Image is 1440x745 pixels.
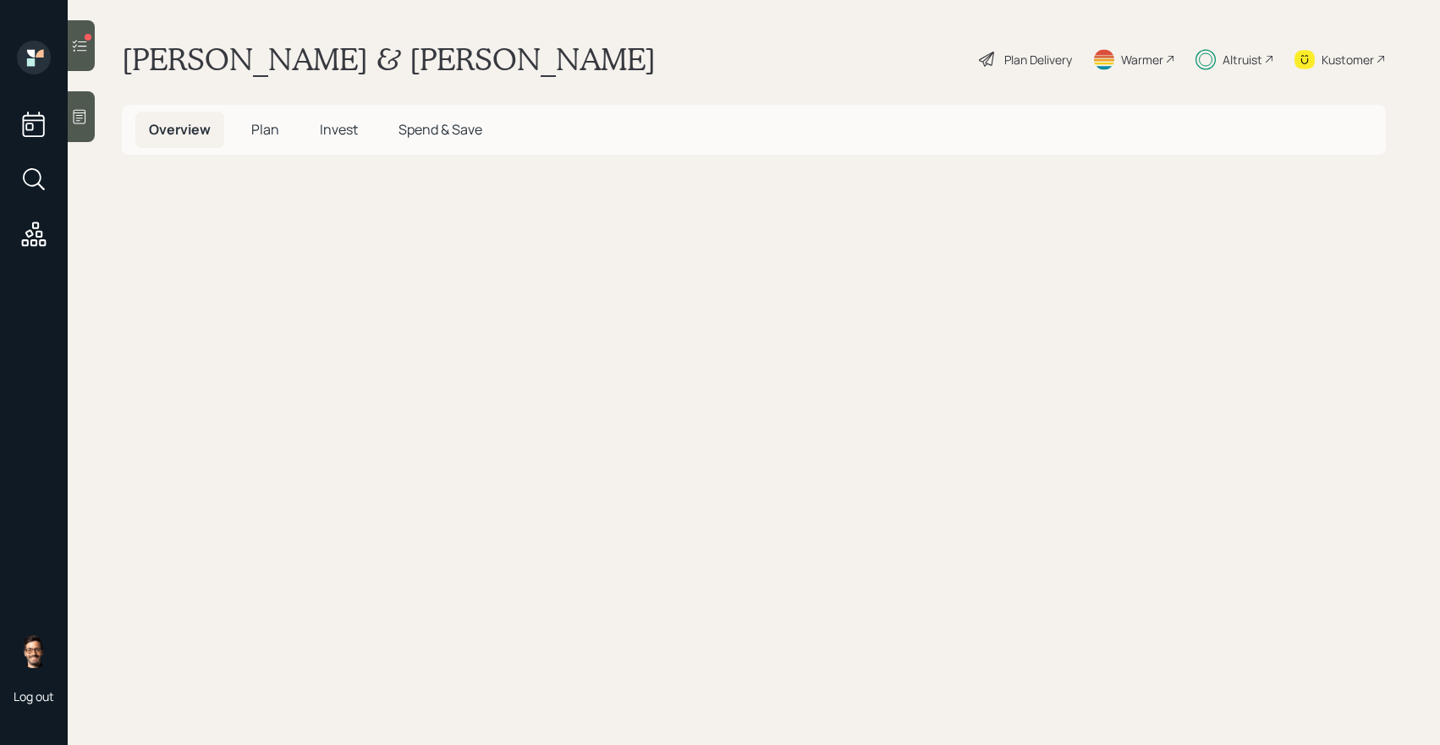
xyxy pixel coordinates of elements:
[17,634,51,668] img: sami-boghos-headshot.png
[149,120,211,139] span: Overview
[1322,51,1374,68] div: Kustomer
[320,120,358,139] span: Invest
[14,688,54,704] div: Log out
[251,120,279,139] span: Plan
[122,41,656,78] h1: [PERSON_NAME] & [PERSON_NAME]
[398,120,482,139] span: Spend & Save
[1223,51,1262,68] div: Altruist
[1004,51,1072,68] div: Plan Delivery
[1121,51,1163,68] div: Warmer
